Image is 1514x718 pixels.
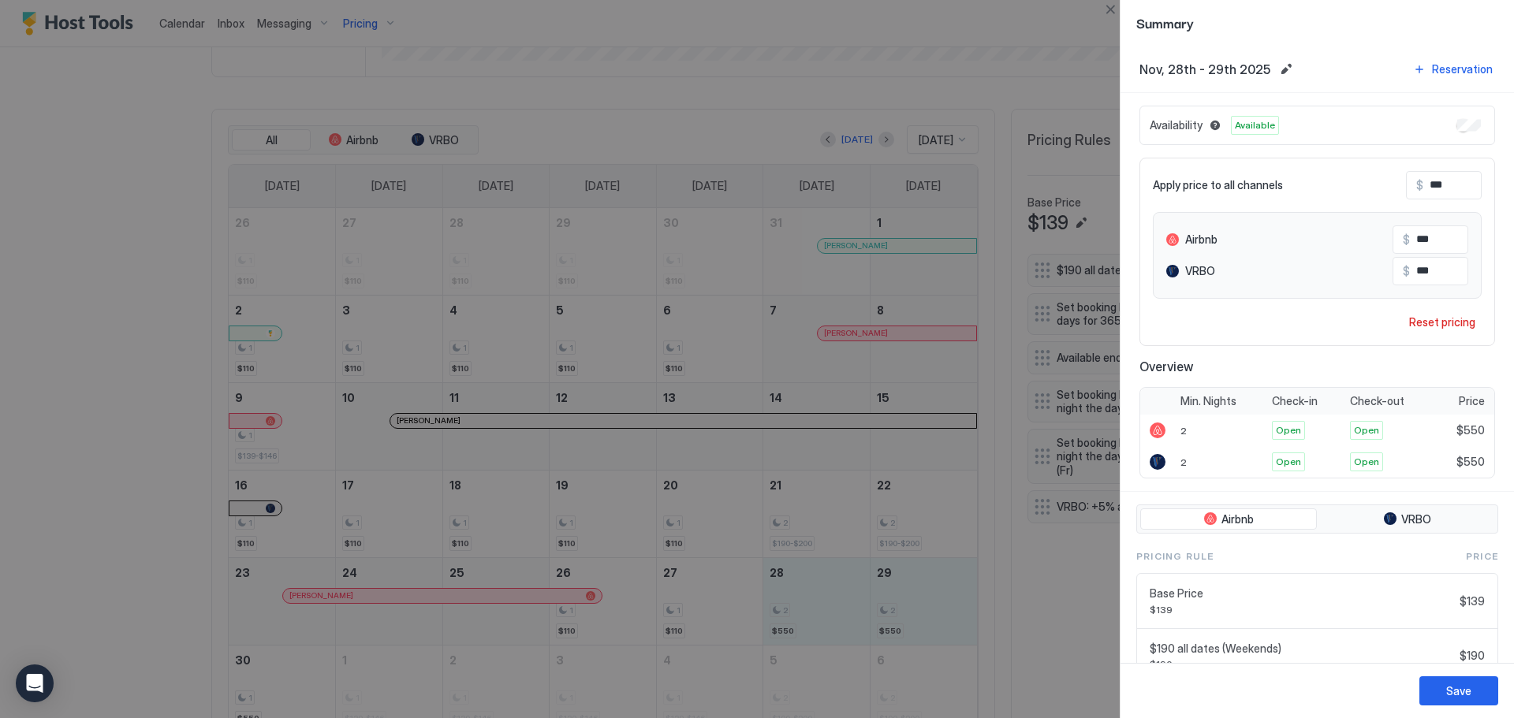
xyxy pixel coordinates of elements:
span: $ [1416,178,1423,192]
button: Airbnb [1140,508,1317,530]
span: $139 [1150,604,1453,616]
span: $550 [1456,423,1485,437]
button: VRBO [1320,508,1494,530]
div: Save [1446,683,1471,699]
span: Pricing Rule [1136,549,1214,564]
span: $190 [1150,658,1453,670]
button: Reset pricing [1403,311,1482,333]
span: $ [1403,264,1410,278]
span: Check-out [1350,394,1404,408]
button: Edit date range [1277,60,1296,79]
span: 2 [1180,456,1187,468]
span: Price [1466,549,1498,564]
span: Min. Nights [1180,394,1236,408]
span: Open [1276,423,1301,437]
span: Open [1354,423,1379,437]
span: 2 [1180,425,1187,437]
div: Reset pricing [1409,314,1475,330]
button: Blocked dates override all pricing rules and remain unavailable until manually unblocked [1206,116,1225,135]
span: Open [1354,455,1379,469]
span: $550 [1456,455,1485,469]
span: $190 all dates (Weekends) [1150,642,1453,656]
span: Airbnb [1221,512,1254,526]
span: Summary [1136,13,1498,32]
span: Overview [1139,359,1495,374]
button: Reservation [1411,58,1495,80]
span: VRBO [1401,512,1431,526]
span: Availability [1150,118,1203,132]
span: Airbnb [1185,233,1218,247]
span: $ [1403,233,1410,247]
span: VRBO [1185,264,1215,278]
span: Available [1235,118,1275,132]
span: Base Price [1150,586,1453,601]
div: Open Intercom Messenger [16,664,54,702]
span: $190 [1460,649,1485,663]
button: Save [1419,676,1498,705]
div: Reservation [1432,61,1493,77]
span: Check-in [1272,394,1318,408]
span: Nov, 28th - 29th 2025 [1139,61,1270,77]
span: Apply price to all channels [1153,178,1283,192]
span: Price [1459,394,1485,408]
div: tab-group [1136,504,1498,534]
span: $139 [1460,594,1485,608]
span: Open [1276,455,1301,469]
